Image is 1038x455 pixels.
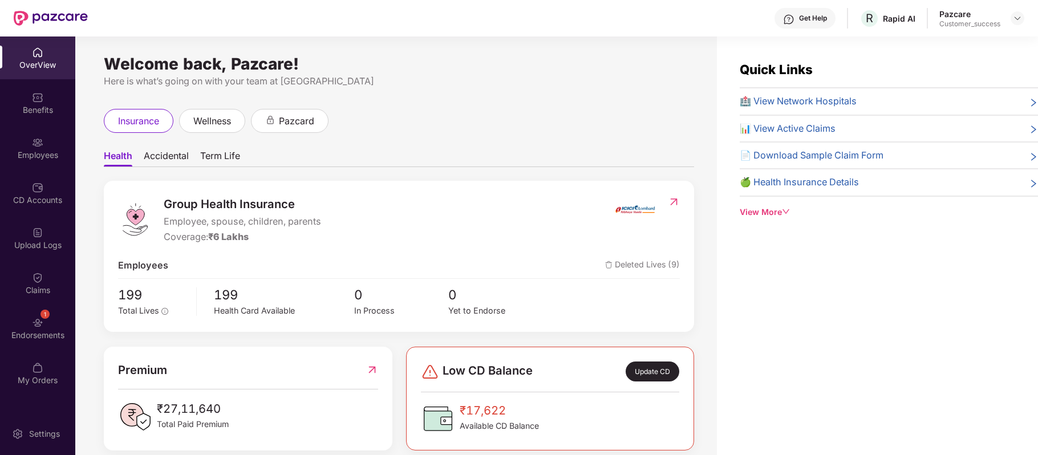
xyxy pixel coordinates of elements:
div: Pazcare [939,9,1000,19]
img: svg+xml;base64,PHN2ZyBpZD0iTXlfT3JkZXJzIiBkYXRhLW5hbWU9Ik15IE9yZGVycyIgeG1sbnM9Imh0dHA6Ly93d3cudz... [32,362,43,373]
span: R [866,11,873,25]
span: wellness [193,114,231,128]
div: Here is what’s going on with your team at [GEOGRAPHIC_DATA] [104,74,694,88]
span: Total Lives [118,306,159,315]
div: Update CD [626,361,680,381]
span: 📄 Download Sample Claim Form [740,148,883,162]
div: Get Help [799,14,827,23]
div: Rapid AI [883,13,915,24]
img: svg+xml;base64,PHN2ZyBpZD0iSG9tZSIgeG1sbnM9Imh0dHA6Ly93d3cudzMub3JnLzIwMDAvc3ZnIiB3aWR0aD0iMjAiIG... [32,47,43,58]
span: Low CD Balance [443,361,533,381]
img: svg+xml;base64,PHN2ZyBpZD0iRGFuZ2VyLTMyeDMyIiB4bWxucz0iaHR0cDovL3d3dy53My5vcmcvMjAwMC9zdmciIHdpZH... [421,363,439,381]
span: ₹6 Lakhs [208,231,249,242]
img: insurerIcon [614,195,656,224]
img: svg+xml;base64,PHN2ZyBpZD0iRHJvcGRvd24tMzJ4MzIiIHhtbG5zPSJodHRwOi8vd3d3LnczLm9yZy8yMDAwL3N2ZyIgd2... [1013,14,1022,23]
span: ₹17,622 [460,401,539,420]
div: Coverage: [164,230,321,244]
img: svg+xml;base64,PHN2ZyBpZD0iSGVscC0zMngzMiIgeG1sbnM9Imh0dHA6Ly93d3cudzMub3JnLzIwMDAvc3ZnIiB3aWR0aD... [783,14,794,25]
span: Deleted Lives (9) [605,258,680,273]
span: 📊 View Active Claims [740,121,836,136]
div: Customer_success [939,19,1000,29]
img: svg+xml;base64,PHN2ZyBpZD0iU2V0dGluZy0yMHgyMCIgeG1sbnM9Imh0dHA6Ly93d3cudzMub3JnLzIwMDAvc3ZnIiB3aW... [12,428,23,440]
span: 199 [214,285,354,304]
div: Welcome back, Pazcare! [104,59,694,68]
span: info-circle [161,308,168,315]
div: View More [740,206,1038,218]
div: Health Card Available [214,304,354,318]
span: right [1029,124,1038,136]
img: svg+xml;base64,PHN2ZyBpZD0iRW5kb3JzZW1lbnRzIiB4bWxucz0iaHR0cDovL3d3dy53My5vcmcvMjAwMC9zdmciIHdpZH... [32,317,43,328]
img: logo [118,202,152,237]
span: 🍏 Health Insurance Details [740,175,859,189]
span: Premium [118,361,167,379]
span: 199 [118,285,188,304]
span: right [1029,177,1038,189]
span: 0 [354,285,448,304]
span: 0 [448,285,542,304]
span: right [1029,96,1038,108]
img: deleteIcon [605,261,613,269]
img: svg+xml;base64,PHN2ZyBpZD0iVXBsb2FkX0xvZ3MiIGRhdGEtbmFtZT0iVXBsb2FkIExvZ3MiIHhtbG5zPSJodHRwOi8vd3... [32,227,43,238]
div: Yet to Endorse [448,304,542,318]
span: Available CD Balance [460,420,539,432]
span: pazcard [279,114,314,128]
span: Health [104,150,132,166]
div: Settings [26,428,63,440]
span: Term Life [200,150,240,166]
div: In Process [354,304,448,318]
span: Group Health Insurance [164,195,321,213]
img: svg+xml;base64,PHN2ZyBpZD0iQ2xhaW0iIHhtbG5zPSJodHRwOi8vd3d3LnczLm9yZy8yMDAwL3N2ZyIgd2lkdGg9IjIwIi... [32,272,43,283]
img: svg+xml;base64,PHN2ZyBpZD0iRW1wbG95ZWVzIiB4bWxucz0iaHR0cDovL3d3dy53My5vcmcvMjAwMC9zdmciIHdpZHRoPS... [32,137,43,148]
div: 1 [40,310,50,319]
img: PaidPremiumIcon [118,400,152,434]
img: RedirectIcon [668,196,680,208]
img: CDBalanceIcon [421,401,455,436]
span: down [782,208,790,216]
span: 🏥 View Network Hospitals [740,94,857,108]
img: RedirectIcon [366,361,378,379]
span: Employees [118,258,168,273]
img: svg+xml;base64,PHN2ZyBpZD0iQmVuZWZpdHMiIHhtbG5zPSJodHRwOi8vd3d3LnczLm9yZy8yMDAwL3N2ZyIgd2lkdGg9Ij... [32,92,43,103]
span: Total Paid Premium [157,418,229,430]
span: Quick Links [740,62,813,77]
span: Accidental [144,150,189,166]
img: New Pazcare Logo [14,11,88,26]
div: animation [265,115,275,125]
span: ₹27,11,640 [157,400,229,418]
span: insurance [118,114,159,128]
span: Employee, spouse, children, parents [164,214,321,229]
img: svg+xml;base64,PHN2ZyBpZD0iQ0RfQWNjb3VudHMiIGRhdGEtbmFtZT0iQ0QgQWNjb3VudHMiIHhtbG5zPSJodHRwOi8vd3... [32,182,43,193]
span: right [1029,151,1038,162]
